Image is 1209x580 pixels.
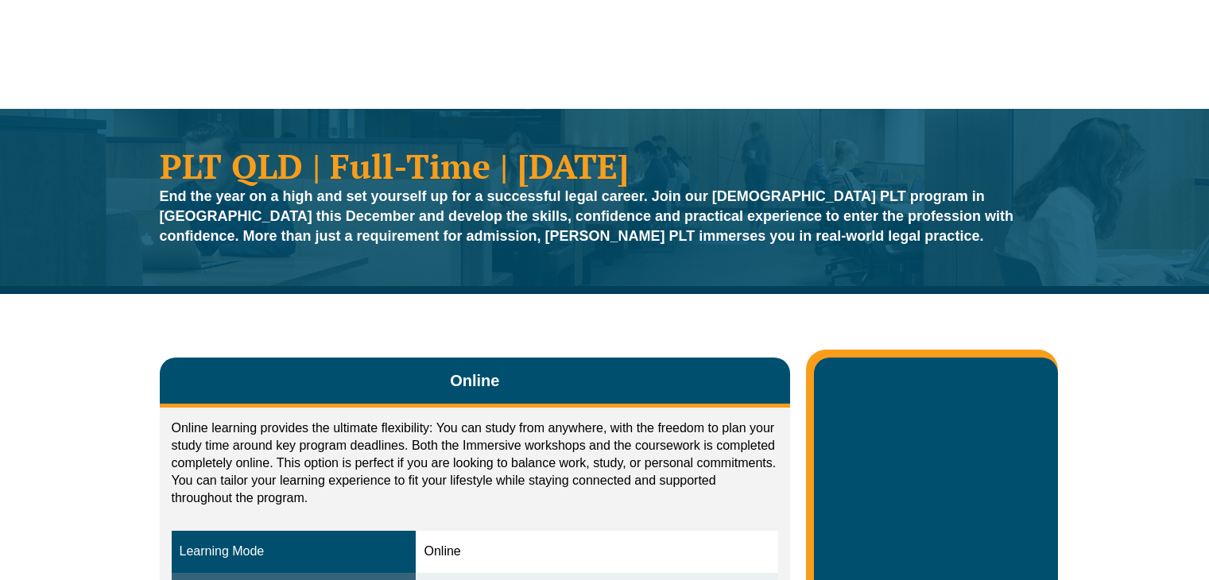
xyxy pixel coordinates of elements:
[160,149,1050,183] h1: PLT QLD | Full-Time | [DATE]
[160,188,1014,244] strong: End the year on a high and set yourself up for a successful legal career. Join our [DEMOGRAPHIC_D...
[180,543,409,561] div: Learning Mode
[450,369,499,392] span: Online
[172,420,779,507] p: Online learning provides the ultimate flexibility: You can study from anywhere, with the freedom ...
[424,543,770,561] div: Online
